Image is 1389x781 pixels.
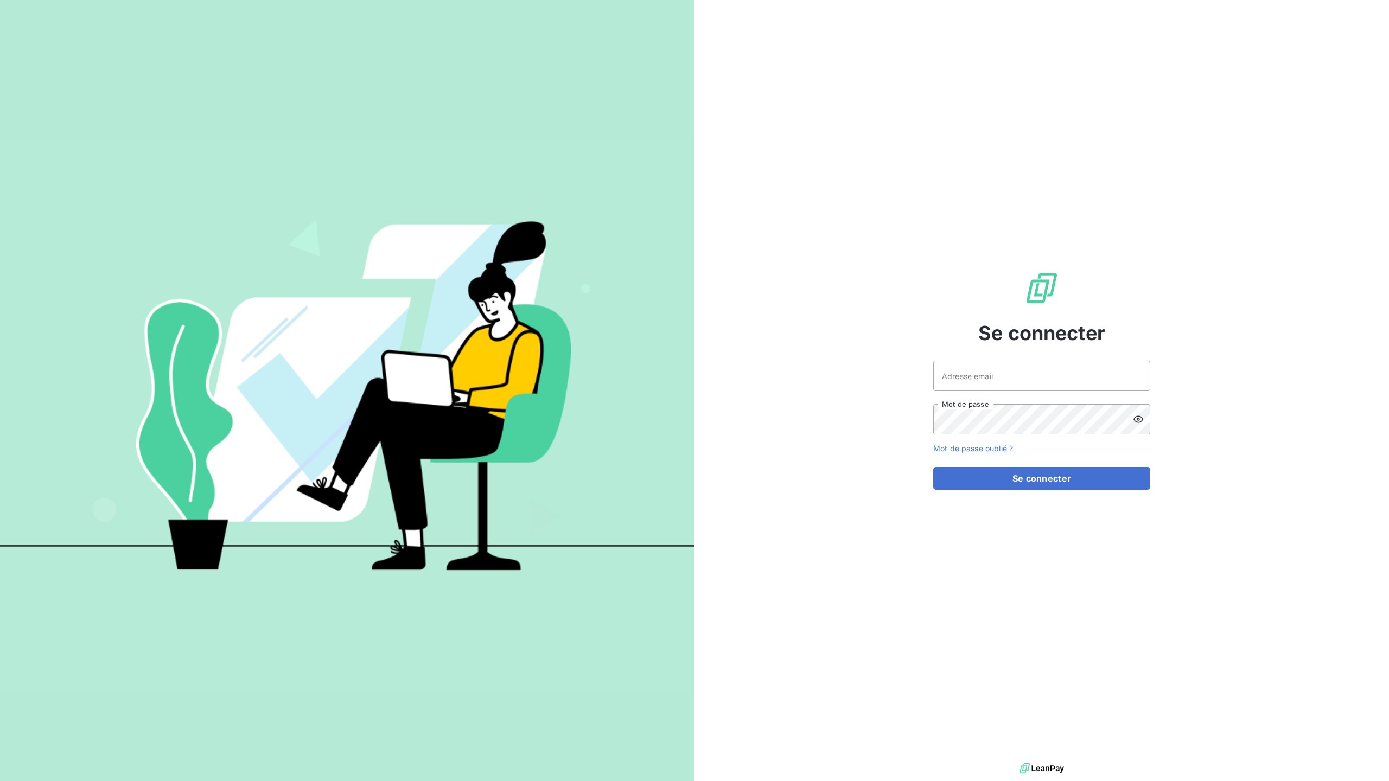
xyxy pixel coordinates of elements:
[978,318,1105,348] span: Se connecter
[933,467,1150,490] button: Se connecter
[1020,760,1064,777] img: logo
[933,361,1150,391] input: placeholder
[933,444,1013,453] a: Mot de passe oublié ?
[1024,271,1059,305] img: Logo LeanPay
